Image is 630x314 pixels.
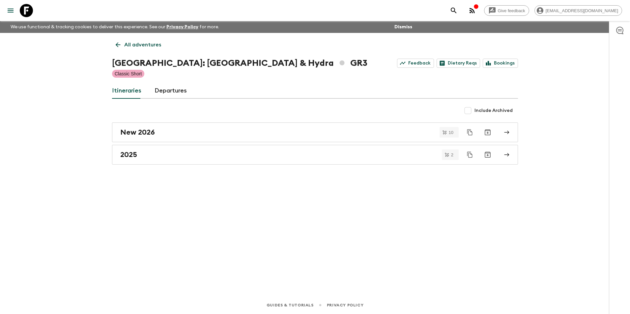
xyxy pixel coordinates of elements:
span: Include Archived [474,107,513,114]
button: Archive [481,148,494,161]
button: Dismiss [393,22,414,32]
span: 2 [447,153,457,157]
a: Feedback [397,59,434,68]
a: Departures [155,83,187,99]
button: search adventures [447,4,460,17]
h2: 2025 [120,150,137,159]
button: Duplicate [464,126,476,138]
a: 2025 [112,145,518,165]
span: 10 [445,130,457,135]
span: Give feedback [494,8,529,13]
div: [EMAIL_ADDRESS][DOMAIN_NAME] [534,5,622,16]
a: All adventures [112,38,165,51]
h1: [GEOGRAPHIC_DATA]: [GEOGRAPHIC_DATA] & Hydra GR3 [112,57,367,70]
a: Bookings [483,59,518,68]
button: Archive [481,126,494,139]
button: menu [4,4,17,17]
button: Duplicate [464,149,476,161]
a: New 2026 [112,122,518,142]
a: Privacy Policy [327,301,363,309]
p: All adventures [124,41,161,49]
a: Give feedback [484,5,529,16]
a: Privacy Policy [166,25,198,29]
p: We use functional & tracking cookies to deliver this experience. See our for more. [8,21,222,33]
p: Classic Short [115,70,142,77]
span: [EMAIL_ADDRESS][DOMAIN_NAME] [542,8,622,13]
a: Itineraries [112,83,141,99]
a: Guides & Tutorials [267,301,314,309]
a: Dietary Reqs [437,59,480,68]
h2: New 2026 [120,128,155,137]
